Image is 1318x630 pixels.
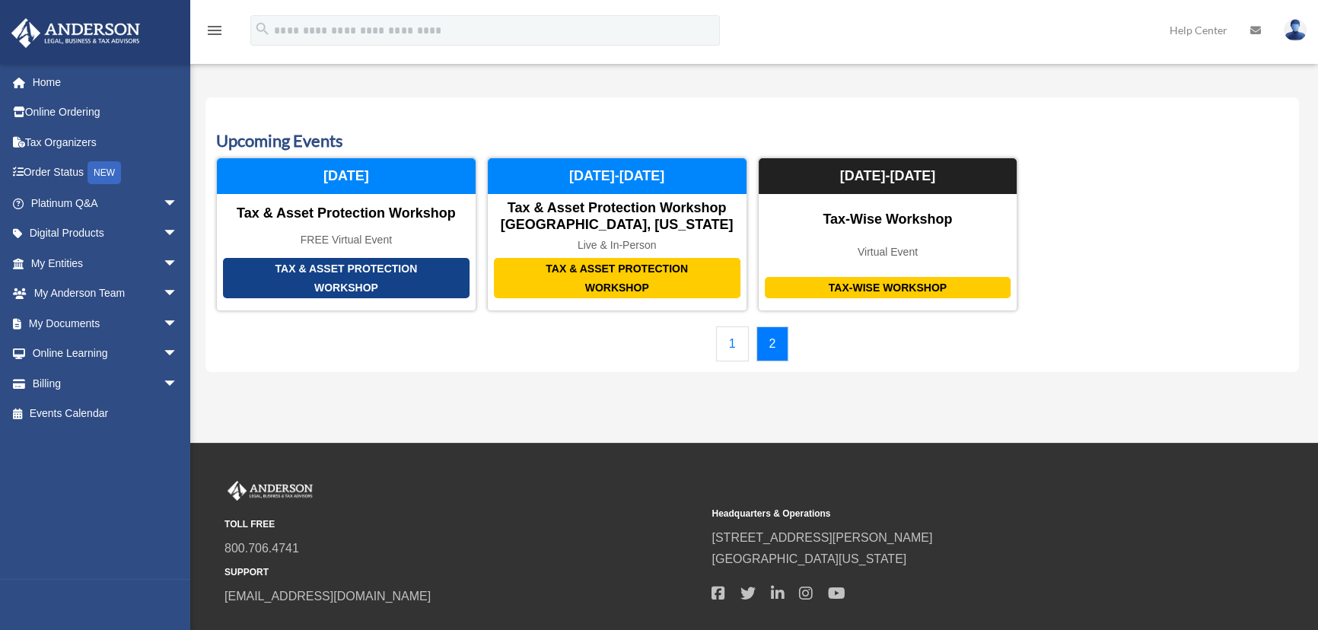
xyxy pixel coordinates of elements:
img: Anderson Advisors Platinum Portal [224,481,316,501]
span: arrow_drop_down [163,368,193,399]
i: menu [205,21,224,40]
span: arrow_drop_down [163,308,193,339]
a: [EMAIL_ADDRESS][DOMAIN_NAME] [224,590,431,603]
a: Digital Productsarrow_drop_down [11,218,201,249]
a: My Anderson Teamarrow_drop_down [11,278,201,309]
a: Online Ordering [11,97,201,128]
div: Virtual Event [759,246,1017,259]
i: search [254,21,271,37]
span: arrow_drop_down [163,248,193,279]
img: User Pic [1284,19,1307,41]
a: Home [11,67,201,97]
div: Tax & Asset Protection Workshop [494,258,740,298]
div: Live & In-Person [488,239,747,252]
div: FREE Virtual Event [217,234,476,247]
span: arrow_drop_down [163,278,193,310]
h3: Upcoming Events [216,129,1288,153]
div: Tax-Wise Workshop [759,212,1017,228]
a: menu [205,27,224,40]
a: 800.706.4741 [224,542,299,555]
small: Headquarters & Operations [712,506,1188,522]
img: Anderson Advisors Platinum Portal [7,18,145,48]
a: My Documentsarrow_drop_down [11,308,201,339]
span: arrow_drop_down [163,218,193,250]
a: Events Calendar [11,399,193,429]
a: Online Learningarrow_drop_down [11,339,201,369]
a: Tax & Asset Protection Workshop Tax & Asset Protection Workshop FREE Virtual Event [DATE] [216,157,476,311]
a: Platinum Q&Aarrow_drop_down [11,188,201,218]
div: Tax & Asset Protection Workshop [217,205,476,222]
div: [DATE]-[DATE] [488,158,747,195]
span: arrow_drop_down [163,188,193,219]
div: Tax-Wise Workshop [765,277,1011,299]
a: Order StatusNEW [11,157,201,189]
a: [GEOGRAPHIC_DATA][US_STATE] [712,552,906,565]
a: Tax-Wise Workshop Tax-Wise Workshop Virtual Event [DATE]-[DATE] [758,157,1018,311]
small: SUPPORT [224,565,701,581]
small: TOLL FREE [224,517,701,533]
a: [STREET_ADDRESS][PERSON_NAME] [712,531,932,544]
a: 2 [756,326,789,361]
div: Tax & Asset Protection Workshop [223,258,470,298]
div: Tax & Asset Protection Workshop [GEOGRAPHIC_DATA], [US_STATE] [488,200,747,233]
div: NEW [88,161,121,184]
a: Tax Organizers [11,127,201,157]
a: 1 [716,326,749,361]
span: arrow_drop_down [163,339,193,370]
a: Tax & Asset Protection Workshop Tax & Asset Protection Workshop [GEOGRAPHIC_DATA], [US_STATE] Liv... [487,157,747,311]
div: [DATE]-[DATE] [759,158,1017,195]
div: [DATE] [217,158,476,195]
a: My Entitiesarrow_drop_down [11,248,201,278]
a: Billingarrow_drop_down [11,368,201,399]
